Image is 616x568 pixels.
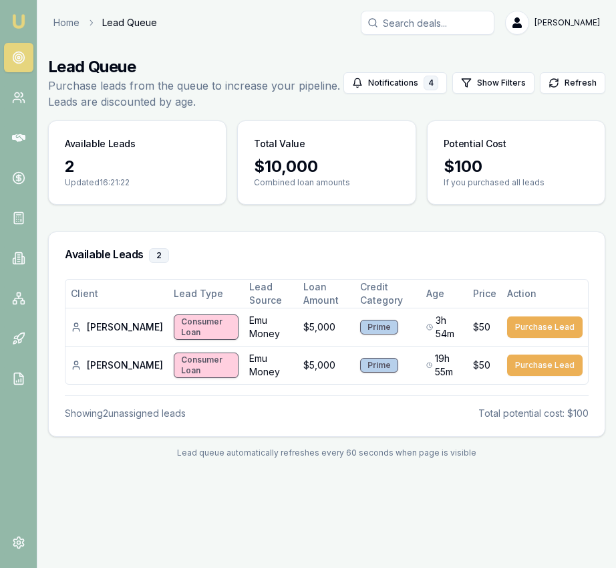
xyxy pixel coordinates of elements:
[174,353,239,378] div: Consumer Loan
[65,248,589,263] h3: Available Leads
[53,16,80,29] a: Home
[65,137,136,151] h3: Available Leads
[468,280,502,308] th: Price
[65,177,210,188] p: Updated 16:21:22
[254,156,399,177] div: $ 10,000
[65,280,168,308] th: Client
[168,280,244,308] th: Lead Type
[65,407,186,420] div: Showing 2 unassigned lead s
[534,17,600,28] span: [PERSON_NAME]
[436,314,462,341] span: 3h 54m
[102,16,157,29] span: Lead Queue
[53,16,157,29] nav: breadcrumb
[502,280,588,308] th: Action
[343,72,447,94] button: Notifications4
[244,347,298,385] td: Emu Money
[444,156,589,177] div: $ 100
[244,308,298,347] td: Emu Money
[360,320,398,335] div: Prime
[507,316,583,338] button: Purchase Lead
[360,358,398,373] div: Prime
[254,177,399,188] p: Combined loan amounts
[444,137,506,151] h3: Potential Cost
[71,320,163,334] div: [PERSON_NAME]
[355,280,421,308] th: Credit Category
[424,76,438,90] div: 4
[48,56,343,78] h1: Lead Queue
[11,13,27,29] img: emu-icon-u.png
[174,314,239,340] div: Consumer Loan
[452,72,534,94] button: Show Filters
[473,320,490,334] span: $50
[540,72,605,94] button: Refresh
[507,355,583,376] button: Purchase Lead
[48,78,343,110] p: Purchase leads from the queue to increase your pipeline. Leads are discounted by age.
[478,407,589,420] div: Total potential cost: $100
[361,11,494,35] input: Search deals
[298,280,355,308] th: Loan Amount
[244,280,298,308] th: Lead Source
[473,359,490,372] span: $50
[444,177,589,188] p: If you purchased all leads
[421,280,468,308] th: Age
[65,156,210,177] div: 2
[48,448,605,458] div: Lead queue automatically refreshes every 60 seconds when page is visible
[149,248,169,263] div: 2
[71,359,163,372] div: [PERSON_NAME]
[298,308,355,347] td: $5,000
[435,352,462,379] span: 19h 55m
[298,347,355,385] td: $5,000
[254,137,305,151] h3: Total Value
